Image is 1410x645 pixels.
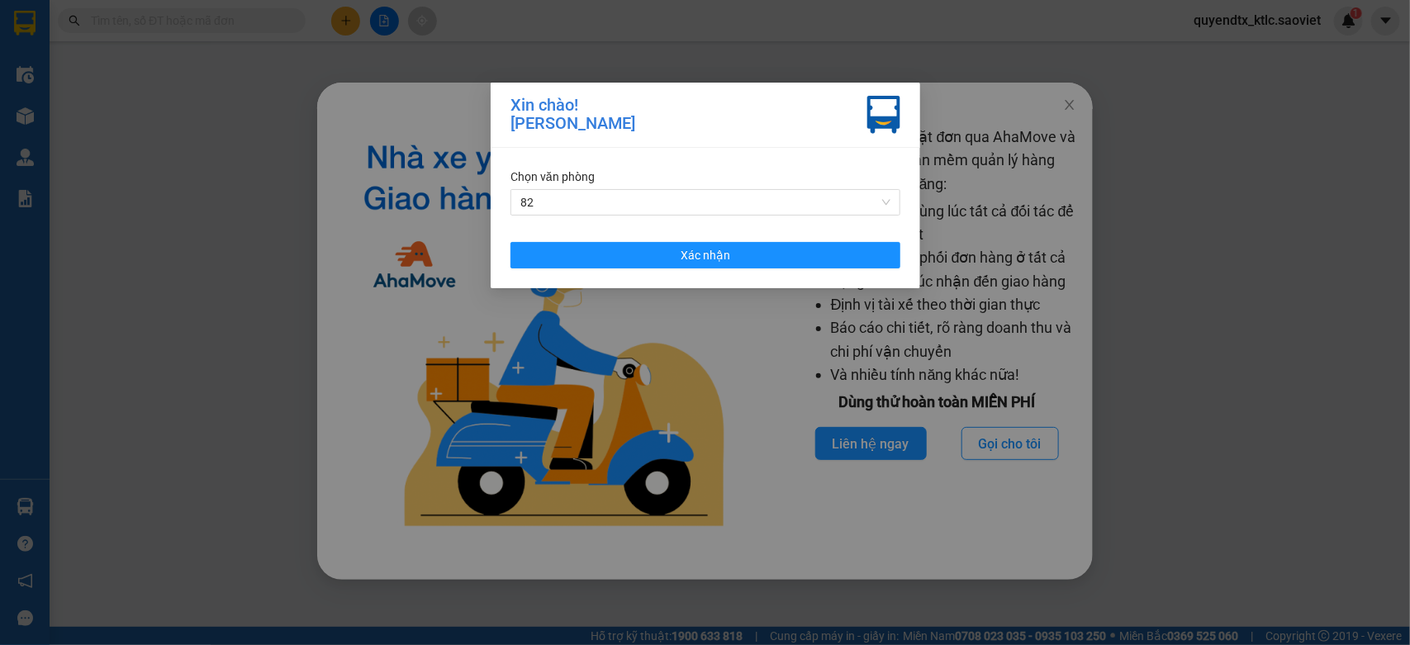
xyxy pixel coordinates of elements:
[510,168,900,186] div: Chọn văn phòng
[681,246,730,264] span: Xác nhận
[510,96,635,134] div: Xin chào! [PERSON_NAME]
[867,96,900,134] img: vxr-icon
[520,190,890,215] span: 82
[510,242,900,268] button: Xác nhận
